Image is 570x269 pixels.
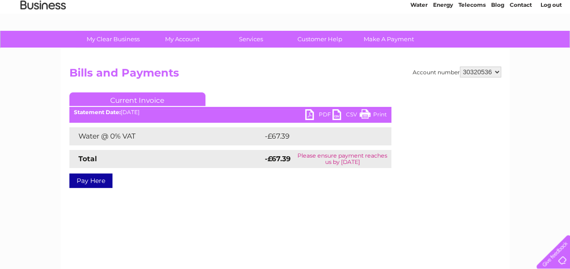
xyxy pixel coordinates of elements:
[71,5,500,44] div: Clear Business is a trading name of Verastar Limited (registered in [GEOGRAPHIC_DATA] No. 3667643...
[540,38,561,45] a: Log out
[510,38,532,45] a: Contact
[69,92,205,106] a: Current Invoice
[433,38,453,45] a: Energy
[458,38,486,45] a: Telecoms
[69,127,263,145] td: Water @ 0% VAT
[351,31,426,48] a: Make A Payment
[283,31,357,48] a: Customer Help
[332,109,360,122] a: CSV
[214,31,288,48] a: Services
[69,109,391,115] div: [DATE]
[399,5,462,16] a: 0333 014 3131
[263,127,374,145] td: -£67.39
[305,109,332,122] a: PDF
[145,31,219,48] a: My Account
[410,38,428,45] a: Water
[491,38,504,45] a: Blog
[78,154,97,163] strong: Total
[265,154,291,163] strong: -£67.39
[20,24,66,51] img: logo.png
[74,109,121,115] b: Statement Date:
[76,31,151,48] a: My Clear Business
[413,67,501,77] div: Account number
[294,150,391,168] td: Please ensure payment reaches us by [DATE]
[360,109,387,122] a: Print
[69,67,501,84] h2: Bills and Payments
[69,173,112,188] a: Pay Here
